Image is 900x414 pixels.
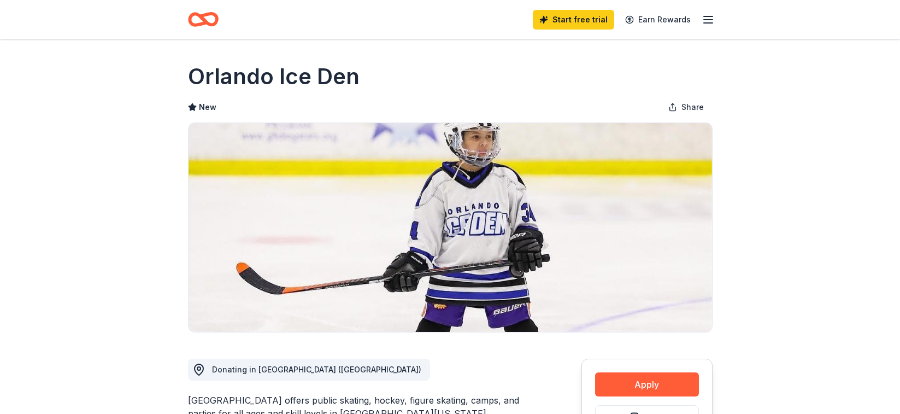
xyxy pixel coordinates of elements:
span: New [199,101,216,114]
button: Apply [595,372,699,396]
a: Earn Rewards [619,10,697,30]
h1: Orlando Ice Den [188,61,360,92]
a: Home [188,7,219,32]
button: Share [660,96,713,118]
img: Image for Orlando Ice Den [189,123,712,332]
span: Share [681,101,704,114]
a: Start free trial [533,10,614,30]
span: Donating in [GEOGRAPHIC_DATA] ([GEOGRAPHIC_DATA]) [212,365,421,374]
